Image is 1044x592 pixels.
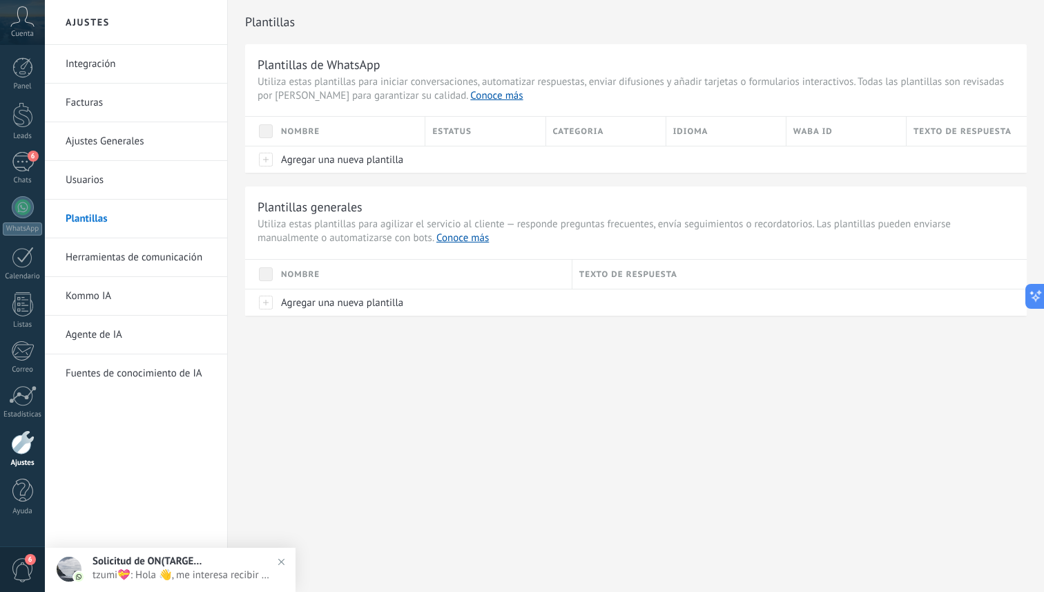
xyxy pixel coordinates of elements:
a: Conoce más [436,231,489,245]
div: Chats [3,176,43,185]
div: WhatsApp [3,222,42,236]
div: Leads [3,132,43,141]
span: Utiliza estas plantillas para iniciar conversaciones, automatizar respuestas, enviar difusiones y... [258,75,1014,103]
a: Conoce más [470,89,523,102]
span: Cuenta [11,30,34,39]
span: 6 [25,554,36,565]
img: com.amocrm.amocrmwa.svg [74,572,84,582]
li: Facturas [45,84,227,122]
div: Estatus [425,117,545,146]
a: Usuarios [66,161,213,200]
div: Texto de respuesta [907,117,1027,146]
li: Plantillas [45,200,227,238]
a: Kommo IA [66,277,213,316]
li: Ajustes Generales [45,122,227,161]
span: tzumi💝: Hola 👋, me interesa recibir más información sobre el curso de marketing digital online qu... [93,569,275,582]
div: Categoria [546,117,666,146]
span: Agregar una nueva plantilla [281,296,403,309]
a: Fuentes de conocimiento de IA [66,354,213,393]
h2: Plantillas [245,8,1027,36]
div: Estadísticas [3,410,43,419]
a: Herramientas de comunicación [66,238,213,277]
a: Plantillas [66,200,213,238]
a: Facturas [66,84,213,122]
span: 6 [28,151,39,162]
div: Panel [3,82,43,91]
div: Calendario [3,272,43,281]
span: Solicitud de ON(TARGET) ACADEMY 1 [93,555,203,568]
a: Agente de IA [66,316,213,354]
li: Kommo IA [45,277,227,316]
div: Correo [3,365,43,374]
div: Listas [3,321,43,330]
a: Integración [66,45,213,84]
div: Ajustes [3,459,43,468]
li: Integración [45,45,227,84]
a: Ajustes Generales [66,122,213,161]
li: Fuentes de conocimiento de IA [45,354,227,392]
span: Agregar una nueva plantilla [281,153,403,166]
li: Agente de IA [45,316,227,354]
li: Usuarios [45,161,227,200]
li: Herramientas de comunicación [45,238,227,277]
h3: Plantillas de WhatsApp [258,57,1014,73]
div: Ayuda [3,507,43,516]
img: close_notification.svg [271,552,291,572]
span: Utiliza estas plantillas para agilizar el servicio al cliente — responde preguntas frecuentes, en... [258,218,1014,245]
div: Nombre [274,117,425,146]
div: Idioma [666,117,786,146]
div: Texto de respuesta [572,260,1027,289]
div: Nombre [274,260,572,289]
a: Solicitud de ON(TARGET) ACADEMY 1tzumi💝: Hola 👋, me interesa recibir más información sobre el cur... [45,548,296,592]
h3: Plantillas generales [258,199,1014,215]
div: WABA ID [786,117,906,146]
